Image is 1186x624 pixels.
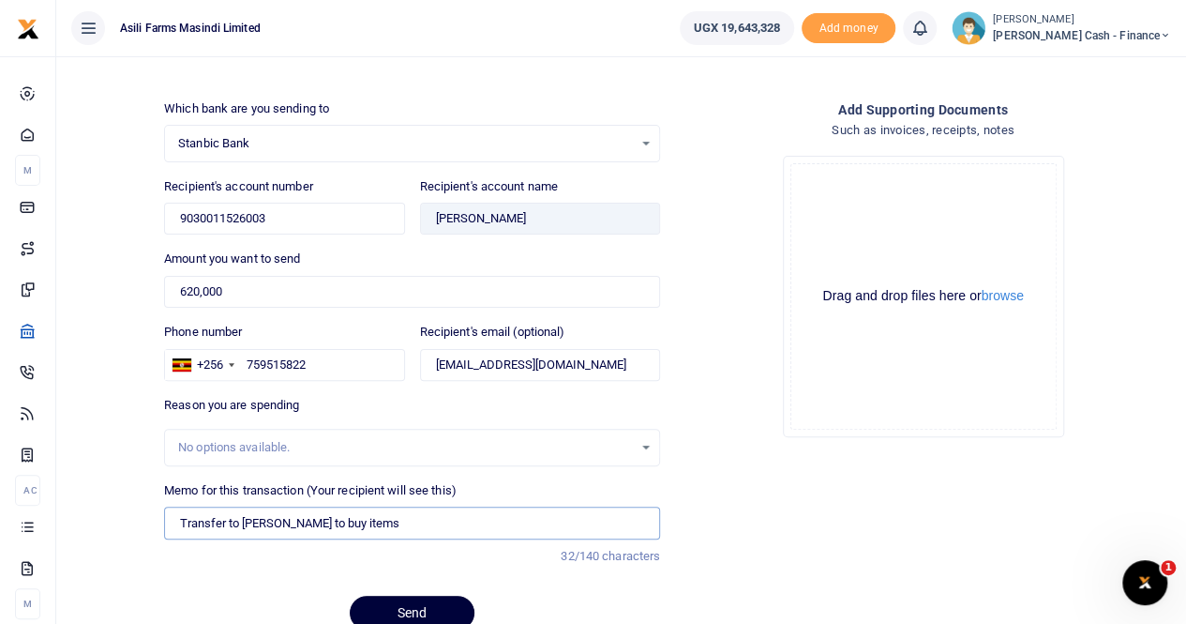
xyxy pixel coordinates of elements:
[164,276,660,308] input: UGX
[802,13,895,44] span: Add money
[952,11,1171,45] a: profile-user [PERSON_NAME] [PERSON_NAME] Cash - Finance
[561,549,599,563] span: 32/140
[165,350,240,380] div: Uganda: +256
[15,475,40,506] li: Ac
[164,99,329,118] label: Which bank are you sending to
[1122,560,1167,605] iframe: Intercom live chat
[672,11,802,45] li: Wallet ballance
[802,20,895,34] a: Add money
[675,99,1171,120] h4: Add supporting Documents
[178,134,633,153] span: Stanbic Bank
[982,289,1024,302] button: browse
[993,12,1171,28] small: [PERSON_NAME]
[164,507,660,539] input: Enter extra information
[680,11,794,45] a: UGX 19,643,328
[164,323,242,342] label: Phone number
[17,18,39,40] img: logo-small
[993,27,1171,44] span: [PERSON_NAME] Cash - Finance
[164,177,313,196] label: Recipient's account number
[602,549,660,563] span: characters
[164,481,457,500] label: Memo for this transaction (Your recipient will see this)
[694,19,780,38] span: UGX 19,643,328
[17,21,39,35] a: logo-small logo-large logo-large
[952,11,985,45] img: profile-user
[420,203,660,235] input: Loading name...
[15,155,40,186] li: M
[164,396,299,415] label: Reason you are spending
[178,438,633,457] div: No options available.
[164,203,404,235] input: Enter account number
[675,120,1171,141] h4: Such as invoices, receipts, notes
[783,156,1064,437] div: File Uploader
[791,287,1056,305] div: Drag and drop files here or
[164,250,300,268] label: Amount you want to send
[420,177,558,196] label: Recipient's account name
[1161,560,1176,575] span: 1
[197,356,223,374] div: +256
[420,349,660,381] input: Enter recipient email
[113,20,268,37] span: Asili Farms Masindi Limited
[420,323,565,342] label: Recipient's email (optional)
[802,13,895,44] li: Toup your wallet
[164,349,404,381] input: Enter phone number
[15,588,40,619] li: M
